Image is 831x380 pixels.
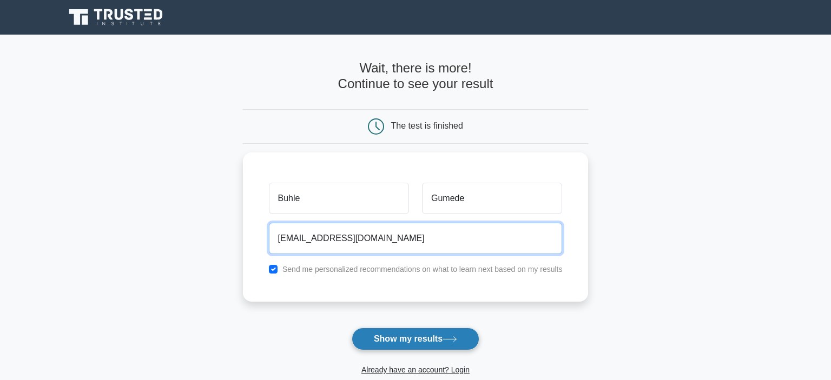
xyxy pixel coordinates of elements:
[352,328,479,350] button: Show my results
[269,223,563,254] input: Email
[422,183,562,214] input: Last name
[391,121,463,130] div: The test is finished
[361,365,470,374] a: Already have an account? Login
[269,183,409,214] input: First name
[282,265,563,274] label: Send me personalized recommendations on what to learn next based on my results
[243,61,589,92] h4: Wait, there is more! Continue to see your result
